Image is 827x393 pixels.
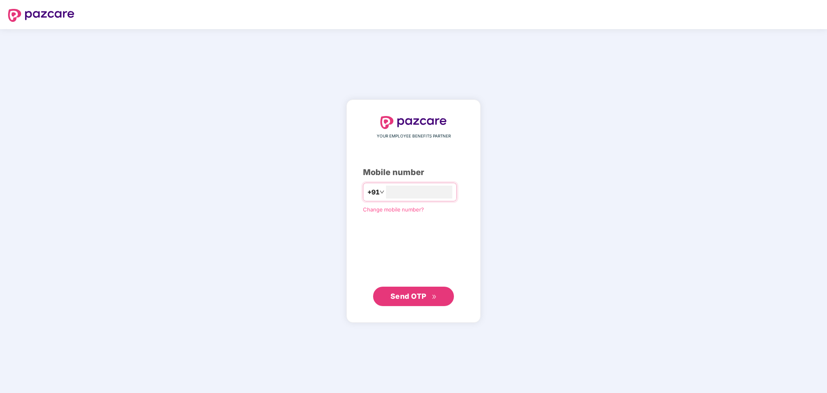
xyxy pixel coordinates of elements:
[363,166,464,179] div: Mobile number
[380,116,447,129] img: logo
[377,133,451,139] span: YOUR EMPLOYEE BENEFITS PARTNER
[390,292,426,300] span: Send OTP
[363,206,424,213] a: Change mobile number?
[8,9,74,22] img: logo
[367,187,380,197] span: +91
[380,190,384,194] span: down
[373,287,454,306] button: Send OTPdouble-right
[432,294,437,300] span: double-right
